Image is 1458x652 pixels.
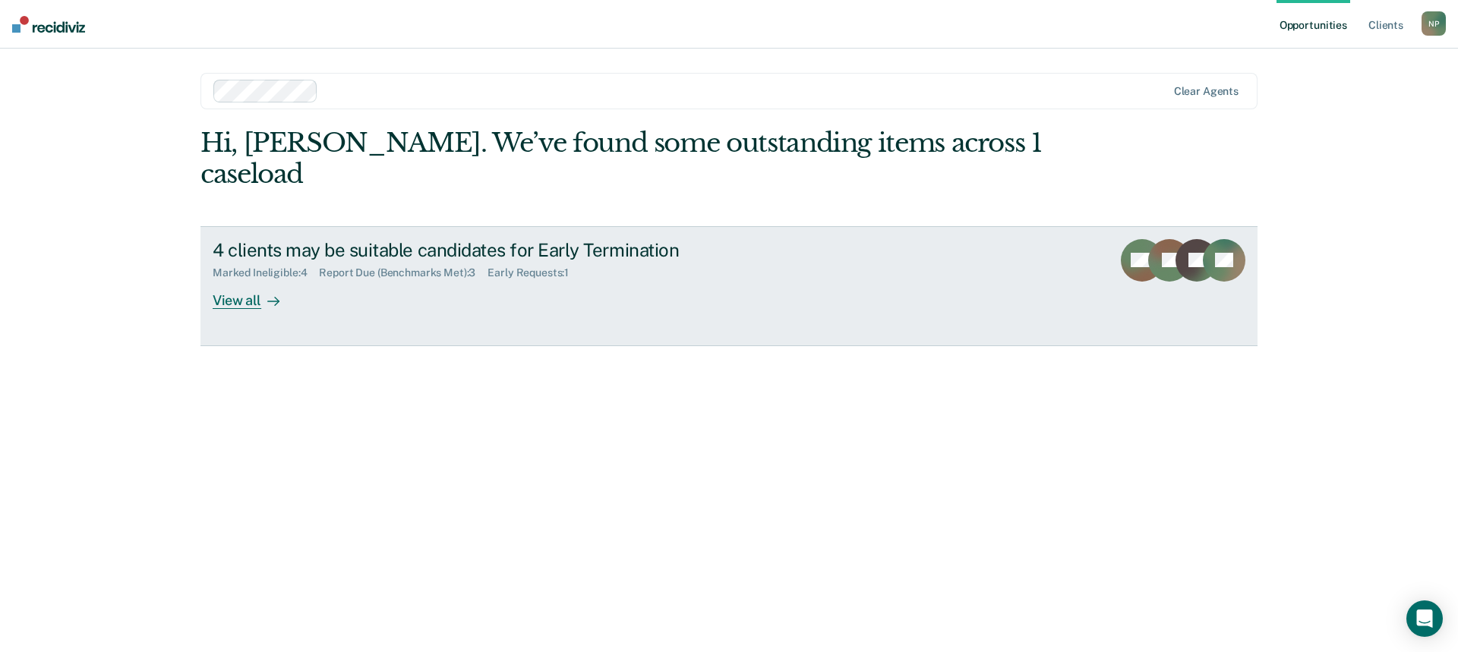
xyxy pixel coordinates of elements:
[488,266,581,279] div: Early Requests : 1
[1422,11,1446,36] div: N P
[1422,11,1446,36] button: NP
[1174,85,1239,98] div: Clear agents
[319,266,488,279] div: Report Due (Benchmarks Met) : 3
[213,239,746,261] div: 4 clients may be suitable candidates for Early Termination
[12,16,85,33] img: Recidiviz
[213,266,319,279] div: Marked Ineligible : 4
[200,128,1046,190] div: Hi, [PERSON_NAME]. We’ve found some outstanding items across 1 caseload
[1406,600,1443,637] div: Open Intercom Messenger
[213,279,298,309] div: View all
[200,226,1258,346] a: 4 clients may be suitable candidates for Early TerminationMarked Ineligible:4Report Due (Benchmar...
